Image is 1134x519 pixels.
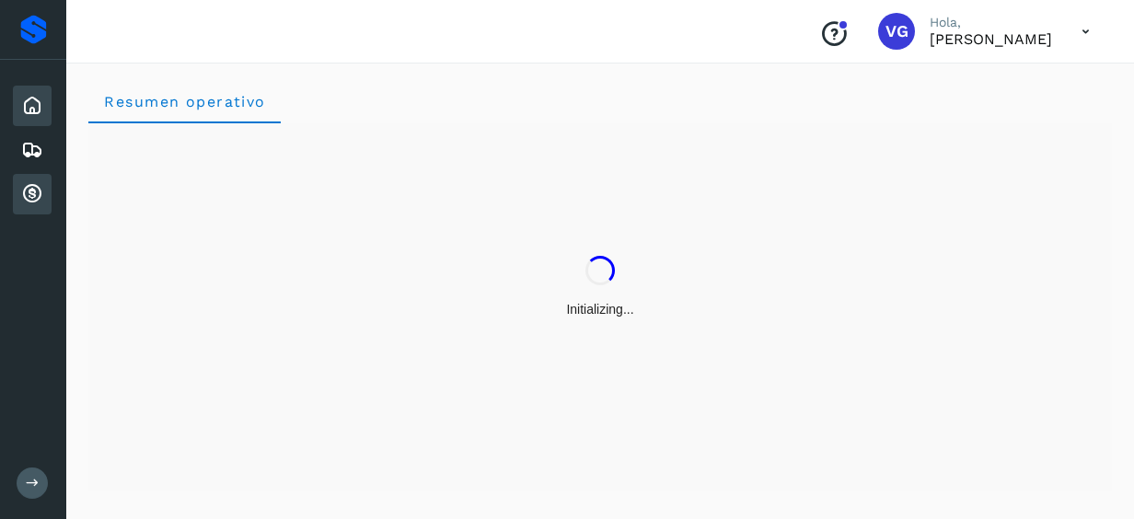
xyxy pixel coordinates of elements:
div: Inicio [13,86,52,126]
span: Resumen operativo [103,93,266,110]
div: Embarques [13,130,52,170]
div: Cuentas por cobrar [13,174,52,214]
p: VIRIDIANA GONZALEZ MENDOZA [930,30,1052,48]
p: Hola, [930,15,1052,30]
